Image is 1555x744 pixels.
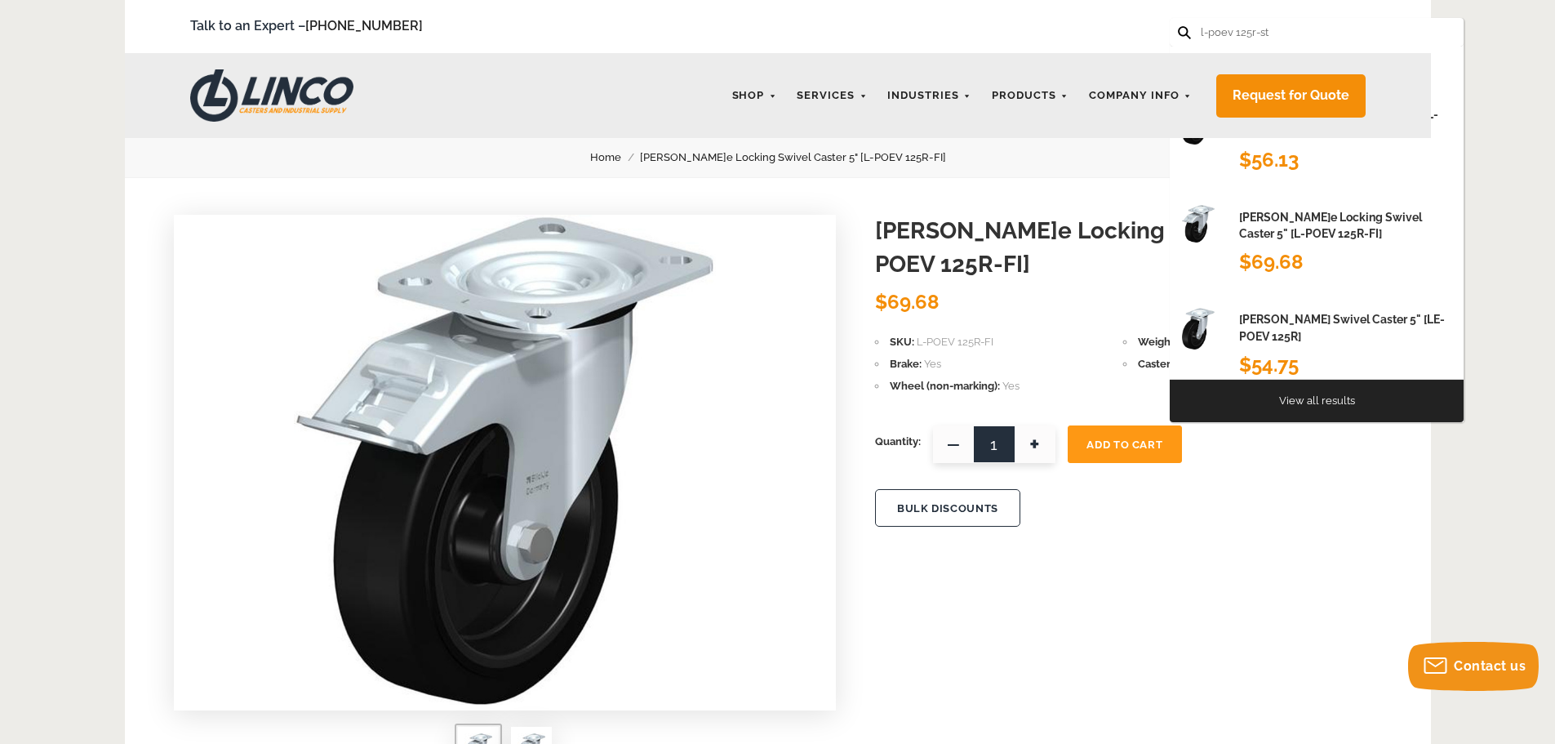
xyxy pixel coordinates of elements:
[1086,439,1162,451] span: Add To Cart
[875,290,940,314] span: $69.68
[917,336,993,348] span: L-POEV 125R-FI
[1279,394,1355,407] a: View all results
[1170,47,1464,90] div: Product Results
[1002,380,1020,392] span: Yes
[879,80,980,112] a: Industries
[1199,18,1343,47] input: Search
[890,358,922,370] span: Brake
[1357,15,1364,27] span: 0
[933,425,974,463] span: —
[1216,74,1366,118] a: Request for Quote
[875,425,921,458] span: Quantity
[924,358,941,370] span: Yes
[190,16,423,38] span: Talk to an Expert –
[875,215,1382,281] h1: [PERSON_NAME]e Locking Swivel Caster 5" [L-POEV 125R-FI]
[1239,250,1304,274] span: $69.68
[1015,425,1055,463] span: +
[890,336,914,348] span: SKU
[294,215,716,705] img: https://i.ibb.co/jWCbrdn/L-POEV-125-R-FI-008300-jpg-breite500.jpg
[1138,336,1177,348] span: Weight
[984,80,1077,112] a: Products
[789,80,875,112] a: Services
[1239,311,1451,345] h1: [PERSON_NAME] Swivel Caster 5" [LE-POEV 125R]
[640,149,965,167] a: [PERSON_NAME]e Locking Swivel Caster 5" [L-POEV 125R-FI]
[1068,425,1182,463] button: Add To Cart
[1170,193,1464,296] a: https://i.ibb.co/jWCbrdn/L-POEV-125-R-FI-008300-jpg-breite500.jpg [PERSON_NAME]e Locking Swivel C...
[305,18,423,33] a: [PHONE_NUMBER]
[1239,148,1299,172] span: $56.13
[1138,358,1200,370] span: Caster Type
[590,149,640,167] a: Home
[1454,658,1526,674] span: Contact us
[190,69,353,122] img: LINCO CASTERS & INDUSTRIAL SUPPLY
[1239,209,1451,243] h1: [PERSON_NAME]e Locking Swivel Caster 5" [L-POEV 125R-FI]
[1170,295,1464,398] a: https://i.ibb.co/rkr0KtX/LE-POEV-125-R-320739-jpg-breite500.jpg [PERSON_NAME] Swivel Caster 5" [L...
[1081,80,1200,112] a: Company Info
[1170,90,1464,193] a: https://i.ibb.co/ZX02XC0/L-POEV-125-R-043018-jpg-breite500.jpg [PERSON_NAME] Swivel Caster 5" [L-...
[890,380,1000,392] span: Wheel (non-marking)
[1239,353,1299,376] span: $54.75
[1342,16,1366,37] a: 0
[875,489,1020,527] button: BULK DISCOUNTS
[724,80,785,112] a: Shop
[1408,642,1539,691] button: Contact us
